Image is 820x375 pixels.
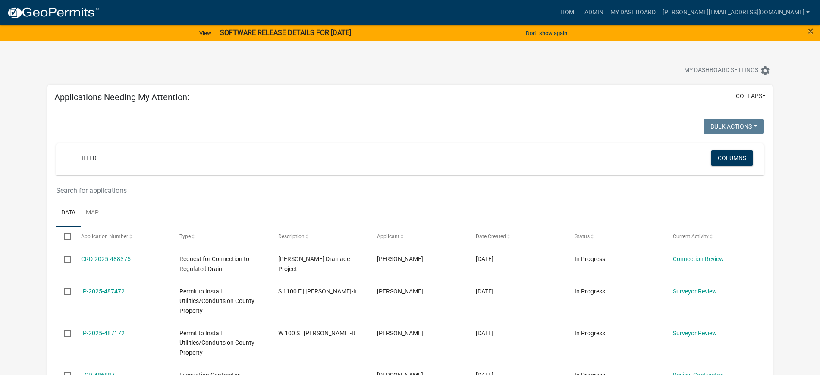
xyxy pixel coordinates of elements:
a: Surveyor Review [673,288,717,295]
span: W 100 S | Berry-It [278,330,355,337]
span: In Progress [575,330,605,337]
datatable-header-cell: Application Number [72,227,171,247]
a: Home [557,4,581,21]
span: Justin Suhre [377,288,423,295]
span: × [808,25,814,37]
span: Request for Connection to Regulated Drain [179,255,249,272]
span: Erick Miller [377,255,423,262]
a: Surveyor Review [673,330,717,337]
span: Current Activity [673,233,709,239]
a: IP-2025-487172 [81,330,125,337]
i: settings [760,66,770,76]
span: Date Created [476,233,506,239]
span: Description [278,233,305,239]
strong: SOFTWARE RELEASE DETAILS FOR [DATE] [220,28,351,37]
datatable-header-cell: Current Activity [665,227,763,247]
datatable-header-cell: Status [566,227,665,247]
a: CRD-2025-488375 [81,255,131,262]
span: 10/03/2025 [476,288,493,295]
span: Status [575,233,590,239]
datatable-header-cell: Select [56,227,72,247]
span: Permit to Install Utilities/Conduits on County Property [179,330,254,356]
a: IP-2025-487472 [81,288,125,295]
span: In Progress [575,255,605,262]
span: Erick Miller Drainage Project [278,255,350,272]
datatable-header-cell: Applicant [369,227,468,247]
a: + Filter [66,150,104,166]
button: Columns [711,150,753,166]
span: 10/02/2025 [476,330,493,337]
datatable-header-cell: Date Created [468,227,566,247]
span: Permit to Install Utilities/Conduits on County Property [179,288,254,315]
span: S 1100 E | Berry-It [278,288,357,295]
a: Admin [581,4,607,21]
button: Don't show again [522,26,571,40]
span: Applicant [377,233,399,239]
span: Type [179,233,191,239]
button: Bulk Actions [704,119,764,134]
a: Connection Review [673,255,724,262]
input: Search for applications [56,182,644,199]
button: My Dashboard Settingssettings [677,62,777,79]
span: Application Number [81,233,128,239]
h5: Applications Needing My Attention: [54,92,189,102]
a: View [196,26,215,40]
a: My Dashboard [607,4,659,21]
a: Map [81,199,104,227]
span: In Progress [575,288,605,295]
span: 10/06/2025 [476,255,493,262]
datatable-header-cell: Description [270,227,369,247]
button: Close [808,26,814,36]
span: Justin Suhre [377,330,423,337]
a: [PERSON_NAME][EMAIL_ADDRESS][DOMAIN_NAME] [659,4,813,21]
a: Data [56,199,81,227]
span: My Dashboard Settings [684,66,758,76]
datatable-header-cell: Type [171,227,270,247]
button: collapse [736,91,766,101]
